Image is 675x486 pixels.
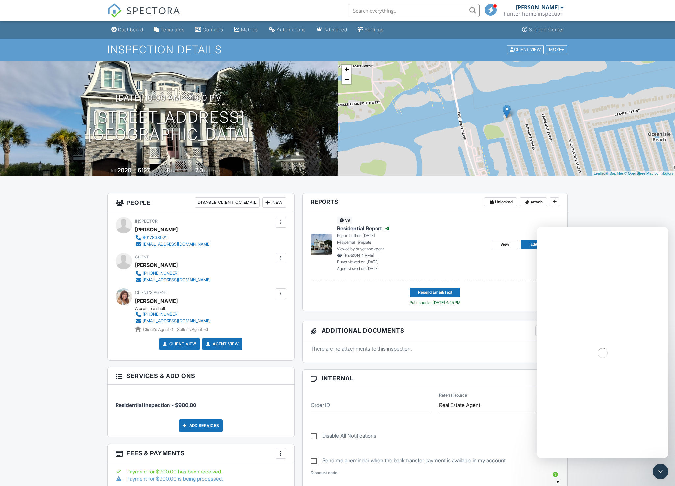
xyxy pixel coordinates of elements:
a: Agent View [205,341,239,347]
a: Templates [151,24,187,36]
span: SPECTORA [126,3,180,17]
div: | [592,171,675,176]
input: Search everything... [348,4,480,17]
a: Support Center [519,24,567,36]
div: hunter home inspection [504,11,564,17]
div: [PERSON_NAME] [135,225,178,234]
div: More [546,45,567,54]
span: Client's Agent [135,290,167,295]
div: Contacts [203,27,223,32]
span: Inspector [135,219,158,224]
h3: People [108,193,294,212]
a: Client View [506,47,545,52]
label: Send me a reminder when the bank transfer payment is available in my account [311,457,506,466]
h3: Internal [303,370,568,387]
div: [PERSON_NAME] [516,4,559,11]
div: New [262,197,286,208]
p: There are no attachments to this inspection. [311,345,560,352]
div: 8 [167,167,170,174]
h3: Additional Documents [303,321,568,340]
h3: [DATE] 10:00 am - 4:00 pm [116,94,222,102]
div: A pearl in a shell [135,306,216,311]
a: Advanced [314,24,350,36]
a: [PHONE_NUMBER] [135,270,211,277]
div: Metrics [241,27,258,32]
span: Seller's Agent - [177,327,208,332]
div: Client View [507,45,544,54]
div: [PHONE_NUMBER] [143,271,179,276]
span: Residential Inspection - $900.00 [116,402,196,408]
h1: [STREET_ADDRESS] [GEOGRAPHIC_DATA] [87,109,250,144]
div: Payment for $900.00 is being processed. [116,475,286,482]
a: Zoom in [342,65,351,74]
a: Metrics [231,24,261,36]
a: Dashboard [109,24,146,36]
span: Client's Agent - [143,327,174,332]
label: Order ID [311,401,330,409]
span: sq. ft. [151,168,160,173]
div: Dashboard [118,27,143,32]
div: Support Center [529,27,564,32]
div: Advanced [324,27,347,32]
a: 8017838021 [135,234,211,241]
div: Disable Client CC Email [195,197,260,208]
span: Built [109,168,117,173]
div: 6127 [138,167,150,174]
a: [EMAIL_ADDRESS][DOMAIN_NAME] [135,277,211,283]
div: 7.0 [195,167,203,174]
img: The Best Home Inspection Software - Spectora [107,3,122,18]
a: [PERSON_NAME] [135,296,178,306]
a: [EMAIL_ADDRESS][DOMAIN_NAME] [135,241,211,248]
div: Payment for $900.00 has been received. [116,468,286,475]
div: 8017838021 [143,235,167,240]
div: 2020 [117,167,131,174]
label: Disable All Notifications [311,433,376,441]
div: New [535,325,559,336]
h3: Fees & Payments [108,444,294,463]
div: [EMAIL_ADDRESS][DOMAIN_NAME] [143,242,211,247]
iframe: Intercom live chat [537,227,668,458]
a: © MapTiler [606,171,623,175]
div: [PERSON_NAME] [135,260,178,270]
div: Settings [365,27,384,32]
strong: 0 [205,327,208,332]
strong: 1 [172,327,173,332]
label: Referral source [439,392,467,398]
div: [EMAIL_ADDRESS][DOMAIN_NAME] [143,277,211,283]
div: [EMAIL_ADDRESS][DOMAIN_NAME] [143,318,211,324]
a: [EMAIL_ADDRESS][DOMAIN_NAME] [135,318,211,324]
li: Service: Residential Inspection [116,390,286,414]
a: Client View [162,341,196,347]
a: SPECTORA [107,9,180,23]
span: bathrooms [204,168,223,173]
a: Automations (Basic) [266,24,309,36]
span: Client [135,255,149,259]
div: Automations [277,27,306,32]
a: Contacts [193,24,226,36]
label: Discount code [311,470,337,476]
div: Add Services [179,419,223,432]
div: Templates [161,27,185,32]
span: bedrooms [171,168,189,173]
h3: Services & Add ons [108,367,294,385]
a: [PHONE_NUMBER] [135,311,211,318]
h1: Inspection Details [107,44,568,55]
iframe: Intercom live chat [653,464,668,479]
a: Settings [355,24,386,36]
a: Zoom out [342,74,351,84]
a: Leaflet [594,171,605,175]
div: [PHONE_NUMBER] [143,312,179,317]
a: © OpenStreetMap contributors [624,171,673,175]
